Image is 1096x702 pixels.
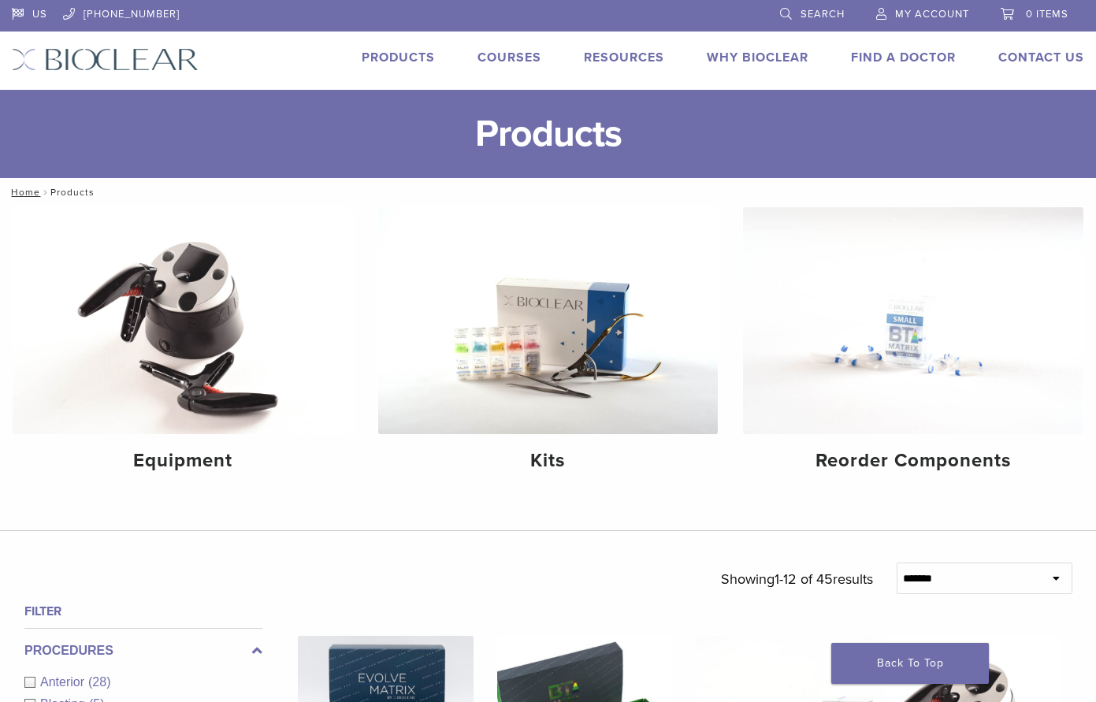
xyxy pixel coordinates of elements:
h4: Kits [391,447,706,475]
a: Kits [378,207,719,485]
span: (28) [88,675,110,689]
h4: Reorder Components [756,447,1071,475]
h4: Equipment [25,447,340,475]
a: Contact Us [998,50,1084,65]
a: Products [362,50,435,65]
a: Reorder Components [743,207,1083,485]
span: 1-12 of 45 [775,570,833,588]
a: Back To Top [831,643,989,684]
img: Kits [378,207,719,434]
a: Equipment [13,207,353,485]
span: Search [801,8,845,20]
a: Courses [477,50,541,65]
a: Why Bioclear [707,50,808,65]
span: Anterior [40,675,88,689]
img: Equipment [13,207,353,434]
span: 0 items [1026,8,1068,20]
h4: Filter [24,602,262,621]
a: Home [6,187,40,198]
a: Find A Doctor [851,50,956,65]
img: Bioclear [12,48,199,71]
a: Resources [584,50,664,65]
img: Reorder Components [743,207,1083,434]
p: Showing results [721,563,873,596]
span: My Account [895,8,969,20]
label: Procedures [24,641,262,660]
span: / [40,188,50,196]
